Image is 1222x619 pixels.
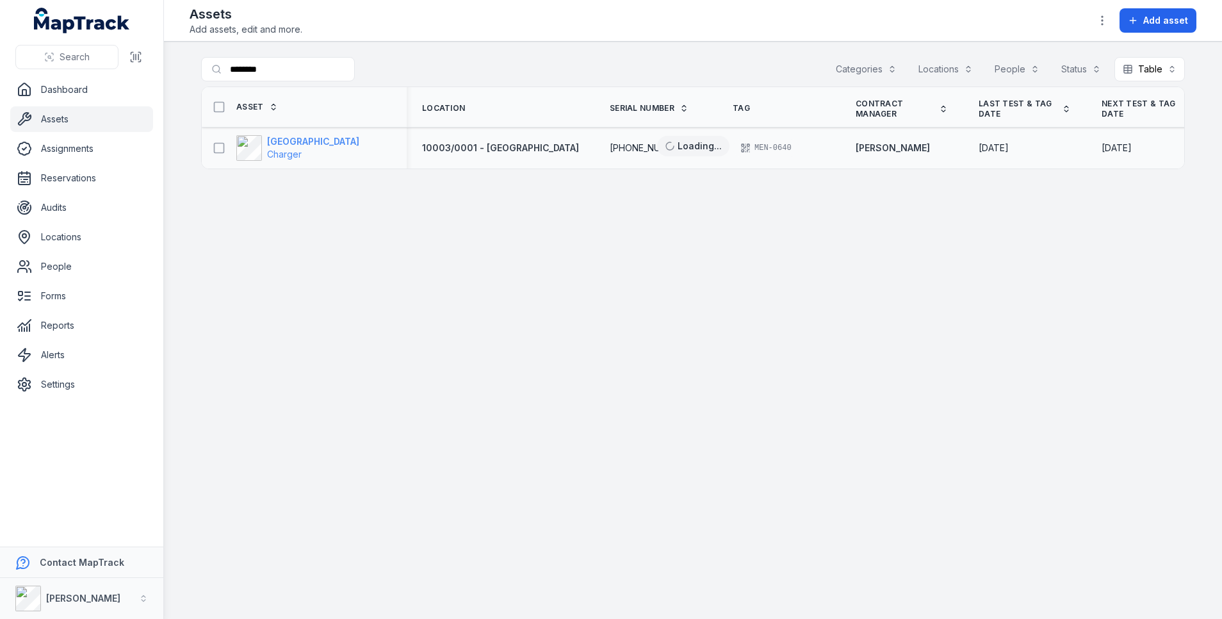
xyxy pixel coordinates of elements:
[1102,142,1132,153] span: [DATE]
[856,142,930,154] a: [PERSON_NAME]
[10,283,153,309] a: Forms
[1143,14,1188,27] span: Add asset
[10,224,153,250] a: Locations
[1102,99,1194,119] a: Next test & tag date
[10,106,153,132] a: Assets
[10,313,153,338] a: Reports
[1053,57,1109,81] button: Status
[10,136,153,161] a: Assignments
[422,103,465,113] span: Location
[40,557,124,568] strong: Contact MapTrack
[979,142,1009,153] span: [DATE]
[733,139,799,157] div: MEN-0640
[236,102,264,112] span: Asset
[10,372,153,397] a: Settings
[910,57,981,81] button: Locations
[34,8,130,33] a: MapTrack
[610,142,688,154] span: [PHONE_NUMBER]
[610,103,688,113] a: Serial Number
[190,23,302,36] span: Add assets, edit and more.
[190,5,302,23] h2: Assets
[827,57,905,81] button: Categories
[856,99,948,119] a: Contract Manager
[10,342,153,368] a: Alerts
[986,57,1048,81] button: People
[856,99,934,119] span: Contract Manager
[46,593,120,604] strong: [PERSON_NAME]
[1120,8,1196,33] button: Add asset
[1102,142,1132,154] time: 7/31/25, 12:25:00 AM
[15,45,118,69] button: Search
[10,77,153,103] a: Dashboard
[60,51,90,63] span: Search
[10,195,153,220] a: Audits
[236,102,278,112] a: Asset
[733,103,750,113] span: Tag
[979,142,1009,154] time: 1/31/25, 12:25:00 AM
[236,135,359,161] a: [GEOGRAPHIC_DATA]Charger
[267,149,302,160] span: Charger
[1114,57,1185,81] button: Table
[10,254,153,279] a: People
[422,142,579,153] span: 10003/0001 - [GEOGRAPHIC_DATA]
[10,165,153,191] a: Reservations
[979,99,1071,119] a: Last Test & Tag Date
[1102,99,1180,119] span: Next test & tag date
[267,135,359,148] strong: [GEOGRAPHIC_DATA]
[979,99,1057,119] span: Last Test & Tag Date
[422,142,579,154] a: 10003/0001 - [GEOGRAPHIC_DATA]
[610,103,674,113] span: Serial Number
